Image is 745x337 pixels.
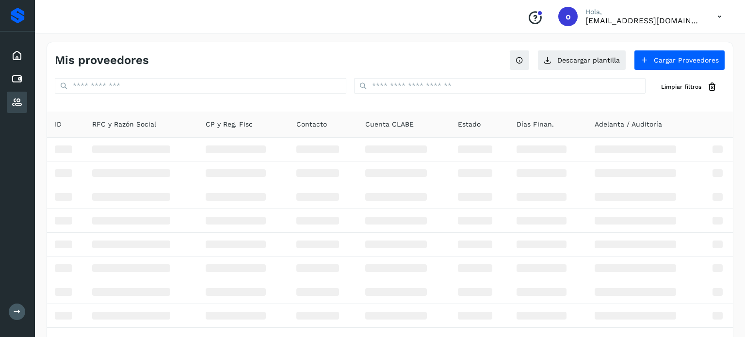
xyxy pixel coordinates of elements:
[92,119,156,129] span: RFC y Razón Social
[55,119,62,129] span: ID
[365,119,414,129] span: Cuenta CLABE
[206,119,253,129] span: CP y Reg. Fisc
[458,119,481,129] span: Estado
[55,53,149,67] h4: Mis proveedores
[634,50,725,70] button: Cargar Proveedores
[585,16,702,25] p: orlando@rfllogistics.com.mx
[7,92,27,113] div: Proveedores
[537,50,626,70] button: Descargar plantilla
[653,78,725,96] button: Limpiar filtros
[7,45,27,66] div: Inicio
[661,82,701,91] span: Limpiar filtros
[595,119,662,129] span: Adelanta / Auditoría
[517,119,554,129] span: Días Finan.
[7,68,27,90] div: Cuentas por pagar
[296,119,327,129] span: Contacto
[585,8,702,16] p: Hola,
